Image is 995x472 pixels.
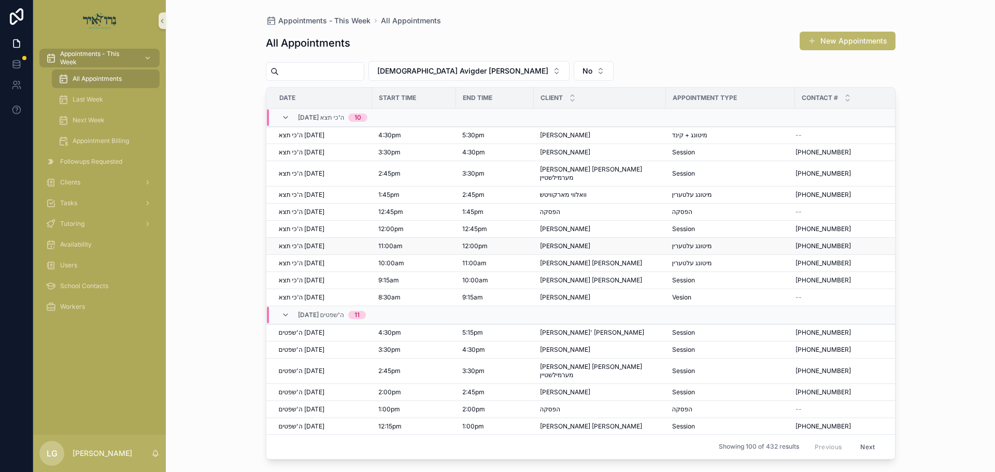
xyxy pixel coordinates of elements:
[672,169,789,178] a: Session
[540,276,660,284] a: [PERSON_NAME] [PERSON_NAME]
[672,131,707,139] span: מיטונג + קינד
[795,259,903,267] a: [PHONE_NUMBER]
[795,346,903,354] a: [PHONE_NUMBER]
[378,169,450,178] a: 2:45pm
[719,443,799,451] span: Showing 100 of 432 results
[378,422,450,431] a: 12:15pm
[795,367,903,375] a: [PHONE_NUMBER]
[672,328,695,337] span: Session
[378,405,400,413] span: 1:00pm
[795,293,903,302] a: --
[266,16,371,26] a: Appointments - This Week
[795,242,851,250] span: [PHONE_NUMBER]
[795,208,802,216] span: --
[298,311,344,319] span: [DATE] ה'שפטים
[672,208,692,216] span: הפסקה
[279,208,325,216] span: ה'כי תצא [DATE]
[540,388,590,396] span: [PERSON_NAME]
[672,422,789,431] a: Session
[60,261,77,269] span: Users
[378,148,401,156] span: 3:30pm
[672,276,695,284] span: Session
[60,50,136,66] span: Appointments - This Week
[540,405,660,413] a: הפסקה
[279,259,366,267] a: ה'כי תצא [DATE]
[378,208,403,216] span: 12:45pm
[540,346,660,354] a: [PERSON_NAME]
[462,422,528,431] a: 1:00pm
[802,94,838,102] span: Contact #
[462,131,485,139] span: 5:30pm
[462,405,485,413] span: 2:00pm
[540,422,660,431] a: [PERSON_NAME] [PERSON_NAME]
[379,94,416,102] span: Start Time
[540,165,660,182] a: [PERSON_NAME] [PERSON_NAME] מערמילשטיין
[462,169,485,178] span: 3:30pm
[378,346,401,354] span: 3:30pm
[853,439,882,455] button: Next
[279,367,324,375] span: ה'שפטים [DATE]
[795,293,802,302] span: --
[378,293,401,302] span: 8:30am
[795,328,851,337] span: [PHONE_NUMBER]
[462,169,528,178] a: 3:30pm
[378,422,402,431] span: 12:15pm
[378,367,401,375] span: 2:45pm
[39,297,160,316] a: Workers
[60,303,85,311] span: Workers
[60,220,84,228] span: Tutoring
[672,242,789,250] a: מיטונג עלטערין
[800,32,895,50] button: New Appointments
[60,178,80,187] span: Clients
[378,169,401,178] span: 2:45pm
[462,148,528,156] a: 4:30pm
[378,242,403,250] span: 11:00am
[39,152,160,171] a: Followups Requested
[279,422,324,431] span: ה'שפטים [DATE]
[52,111,160,130] a: Next Week
[795,422,851,431] span: [PHONE_NUMBER]
[540,293,590,302] span: [PERSON_NAME]
[672,191,789,199] a: מיטונג עלטערין
[378,328,450,337] a: 4:30pm
[279,405,366,413] a: ה'שפטים [DATE]
[279,276,366,284] a: ה'כי תצא [DATE]
[672,242,712,250] span: מיטונג עלטערין
[672,131,789,139] a: מיטונג + קינד
[540,148,660,156] a: [PERSON_NAME]
[672,148,789,156] a: Session
[672,148,695,156] span: Session
[378,131,450,139] a: 4:30pm
[673,94,737,102] span: Appointment Type
[462,388,485,396] span: 2:45pm
[279,169,325,178] span: ה'כי תצא [DATE]
[462,346,485,354] span: 4:30pm
[672,346,695,354] span: Session
[279,131,325,139] span: ה'כי תצא [DATE]
[279,225,366,233] a: ה'כי תצא [DATE]
[279,208,366,216] a: ה'כי תצא [DATE]
[582,66,592,76] span: No
[462,293,483,302] span: 9:15am
[279,405,324,413] span: ה'שפטים [DATE]
[298,113,345,122] span: [DATE] ה'כי תצא
[279,328,324,337] span: ה'שפטים [DATE]
[672,259,789,267] a: מיטונג עלטערין
[378,242,450,250] a: 11:00am
[540,191,660,199] a: וואלווי מארקוויטש
[795,276,903,284] a: [PHONE_NUMBER]
[279,242,366,250] a: ה'כי תצא [DATE]
[462,259,528,267] a: 11:00am
[39,235,160,254] a: Availability
[279,131,366,139] a: ה'כי תצא [DATE]
[540,225,660,233] a: [PERSON_NAME]
[795,242,903,250] a: [PHONE_NUMBER]
[795,367,851,375] span: [PHONE_NUMBER]
[368,61,570,81] button: Select Button
[60,158,122,166] span: Followups Requested
[377,66,548,76] span: [DEMOGRAPHIC_DATA] Avigder [PERSON_NAME]
[540,259,642,267] span: [PERSON_NAME] [PERSON_NAME]
[540,259,660,267] a: [PERSON_NAME] [PERSON_NAME]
